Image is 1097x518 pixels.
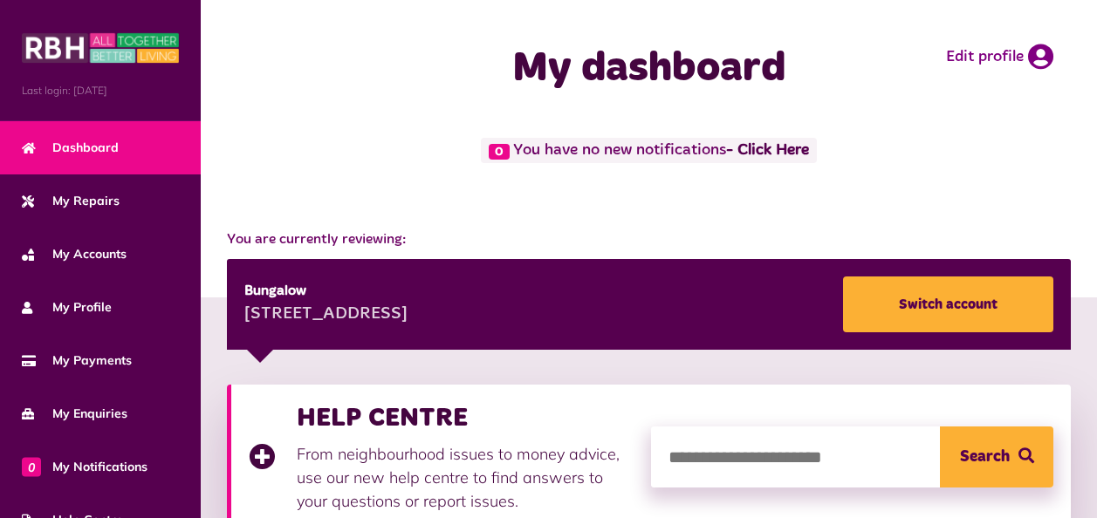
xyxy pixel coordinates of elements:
[22,139,119,157] span: Dashboard
[22,31,179,65] img: MyRBH
[22,298,112,317] span: My Profile
[960,426,1010,487] span: Search
[22,457,41,476] span: 0
[22,458,147,476] span: My Notifications
[227,229,1071,250] span: You are currently reviewing:
[22,245,127,263] span: My Accounts
[946,44,1053,70] a: Edit profile
[297,442,634,513] p: From neighbourhood issues to money advice, use our new help centre to find answers to your questi...
[940,426,1053,487] button: Search
[22,192,120,210] span: My Repairs
[22,83,179,99] span: Last login: [DATE]
[244,302,408,328] div: [STREET_ADDRESS]
[489,144,510,160] span: 0
[22,351,132,370] span: My Payments
[843,276,1053,332] a: Switch account
[481,138,817,163] span: You have no new notifications
[726,143,809,159] a: - Click Here
[442,44,856,94] h1: My dashboard
[22,405,127,423] span: My Enquiries
[297,402,634,433] h3: HELP CENTRE
[244,281,408,302] div: Bungalow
